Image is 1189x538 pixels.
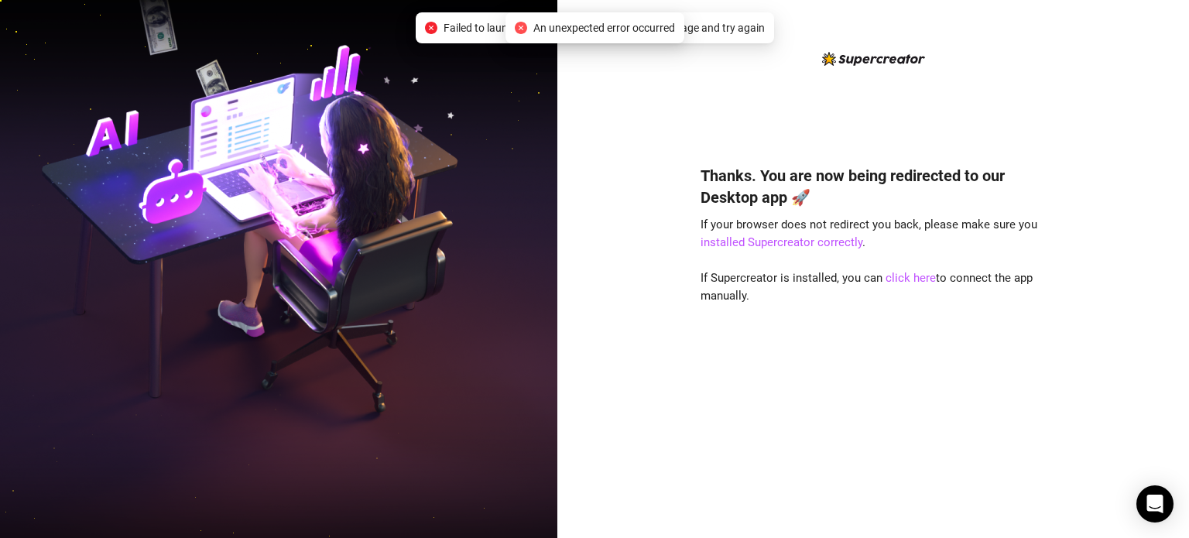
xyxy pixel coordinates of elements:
[1136,485,1174,523] div: Open Intercom Messenger
[886,271,936,285] a: click here
[701,218,1037,250] span: If your browser does not redirect you back, please make sure you .
[444,19,765,36] span: Failed to launch desktop app. Please refresh the page and try again
[533,19,675,36] span: An unexpected error occurred
[515,22,527,34] span: close-circle
[822,52,925,66] img: logo-BBDzfeDw.svg
[425,22,437,34] span: close-circle
[701,271,1033,303] span: If Supercreator is installed, you can to connect the app manually.
[701,235,862,249] a: installed Supercreator correctly
[701,165,1046,208] h4: Thanks. You are now being redirected to our Desktop app 🚀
